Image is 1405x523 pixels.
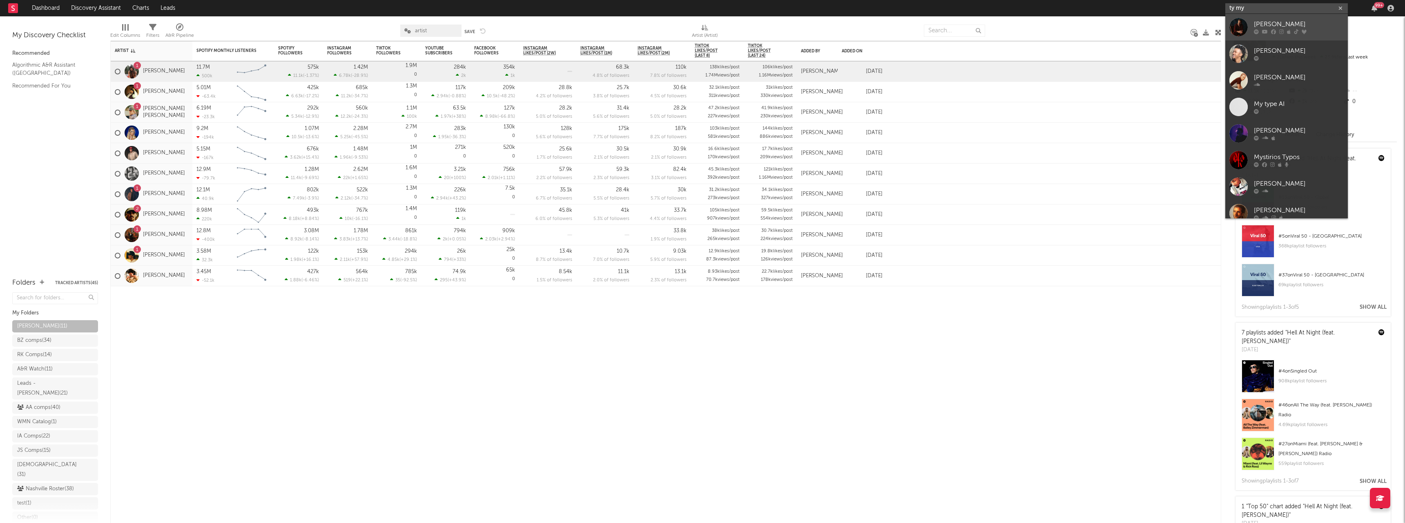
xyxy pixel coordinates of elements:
[196,175,215,181] div: -79.7k
[450,94,465,99] span: -0.88 %
[559,105,572,111] div: 28.2k
[511,74,515,78] span: 1k
[705,73,740,78] div: 1.74M views/post
[376,143,417,163] div: 0
[17,321,67,331] div: [PERSON_NAME] ( 11 )
[617,85,629,90] div: 25.7k
[1236,225,1391,264] a: #5onViral 50 - [GEOGRAPHIC_DATA]368kplaylist followers
[425,143,466,163] div: 0
[1278,459,1385,469] div: 559 playlist followers
[1372,5,1377,11] button: 99+
[453,105,466,111] div: 63.5k
[376,184,417,204] div: 0
[1278,280,1385,290] div: 69k playlist followers
[233,184,270,204] svg: Chart title
[143,129,185,136] a: [PERSON_NAME]
[278,46,307,56] div: Spotify Followers
[233,164,270,184] svg: Chart title
[461,74,466,78] span: 2k
[307,105,319,111] div: 292k
[1343,86,1397,97] div: --
[288,73,319,78] div: ( )
[593,94,629,99] span: 3.8 % of followers
[352,135,367,139] span: -45.5 %
[196,114,215,119] div: -23.3k
[376,164,417,184] div: 0
[285,175,319,180] div: ( )
[12,334,98,347] a: BZ comps(34)
[580,46,617,56] span: Instagram Likes/Post (1m)
[707,175,740,180] div: 392k views/post
[1360,479,1387,484] button: Show All
[559,85,572,90] div: 28.8k
[474,143,515,163] div: 0
[651,155,687,160] span: 2.1 % of followers
[1254,99,1344,109] div: My type AI
[17,336,51,346] div: BZ comps ( 34 )
[285,155,319,160] div: ( )
[286,114,319,119] div: ( )
[709,85,740,90] div: 32.1k likes/post
[233,82,270,102] svg: Chart title
[488,176,499,180] span: 2.01k
[801,150,843,157] div: [PERSON_NAME]
[559,167,572,172] div: 57.9k
[766,85,793,90] div: 31k likes/post
[480,114,515,119] div: ( )
[376,82,417,102] div: 0
[17,379,75,398] div: Leads - [PERSON_NAME] ( 21 )
[435,114,466,119] div: ( )
[801,171,843,177] div: [PERSON_NAME]
[504,124,515,130] div: 130k
[760,135,793,139] div: 886k views/post
[455,85,466,90] div: 117k
[406,186,417,191] div: 1.3M
[708,106,740,110] div: 47.2k likes/post
[499,114,514,119] span: -66.8 %
[17,364,53,374] div: A&R Watch ( 11 )
[763,126,793,131] div: 144k likes/post
[17,446,51,456] div: JS Comps ( 15 )
[1360,305,1387,310] button: Show All
[196,146,210,152] div: 5.15M
[354,65,368,70] div: 1.42M
[233,102,270,123] svg: Chart title
[593,176,629,180] span: 2.3 % of followers
[1254,20,1344,29] div: [PERSON_NAME]
[454,126,466,131] div: 283k
[406,165,417,171] div: 1.6M
[353,167,368,172] div: 2.62M
[759,175,793,180] div: 1.16M views/post
[842,169,883,179] div: [DATE]
[17,431,50,441] div: IA Comps ( 22 )
[503,145,515,150] div: 520k
[616,167,629,172] div: 59.3k
[708,114,740,119] div: 227k views/post
[559,146,572,152] div: 25.6k
[233,143,270,164] svg: Chart title
[1254,126,1344,136] div: [PERSON_NAME]
[1278,376,1385,386] div: 908k playlist followers
[842,148,883,158] div: [DATE]
[441,114,452,119] span: 1.97k
[650,94,687,99] span: 4.5 % of followers
[617,105,629,111] div: 31.4k
[410,145,417,150] div: 1M
[453,114,465,119] span: +38 %
[352,94,367,99] span: -34.7 %
[110,31,140,40] div: Edit Columns
[500,176,514,180] span: +1.11 %
[340,135,351,139] span: 5.25k
[291,94,303,99] span: 6.63k
[335,134,368,139] div: ( )
[196,105,211,111] div: 6.19M
[341,94,351,99] span: 11.2k
[406,105,417,111] div: 1.1M
[352,114,367,119] span: -24.3 %
[1225,173,1348,200] a: [PERSON_NAME]
[450,135,465,139] span: -36.3 %
[709,94,740,98] div: 311k views/post
[561,126,572,131] div: 128k
[692,20,718,44] div: Artist (Artist)
[762,147,793,151] div: 17.7k likes/post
